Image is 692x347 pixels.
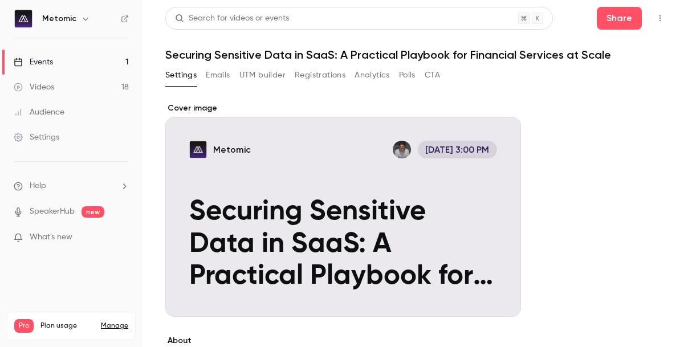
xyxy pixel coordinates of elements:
div: Settings [14,132,59,143]
h6: Metomic [42,13,76,25]
div: Events [14,56,53,68]
a: Manage [101,321,128,330]
span: What's new [30,231,72,243]
button: Emails [206,66,230,84]
button: CTA [425,66,440,84]
h1: Securing Sensitive Data in SaaS: A Practical Playbook for Financial Services at Scale [165,48,669,62]
label: About [165,335,521,346]
button: Analytics [355,66,390,84]
li: help-dropdown-opener [14,180,129,192]
span: Plan usage [40,321,94,330]
div: Search for videos or events [175,13,289,25]
iframe: Noticeable Trigger [115,232,129,243]
div: Videos [14,81,54,93]
div: Audience [14,107,64,118]
button: Settings [165,66,197,84]
button: Registrations [295,66,345,84]
section: Cover image [165,103,521,317]
label: Cover image [165,103,521,114]
button: UTM builder [239,66,286,84]
button: Share [597,7,642,30]
button: Polls [399,66,416,84]
span: new [82,206,104,218]
span: Pro [14,319,34,333]
a: SpeakerHub [30,206,75,218]
img: Metomic [14,10,32,28]
span: Help [30,180,46,192]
